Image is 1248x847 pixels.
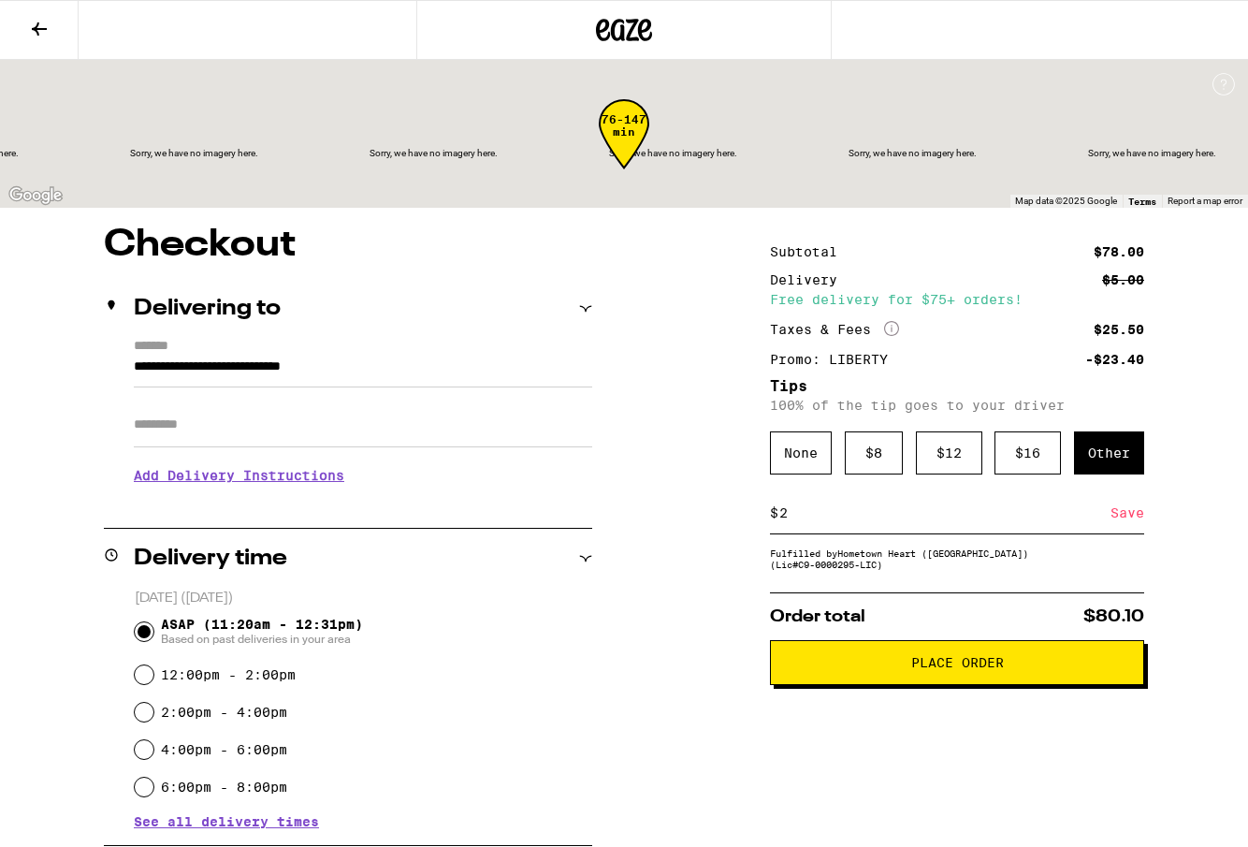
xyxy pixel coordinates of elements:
[770,273,850,286] div: Delivery
[770,245,850,258] div: Subtotal
[770,492,778,533] div: $
[135,590,592,607] p: [DATE] ([DATE])
[778,504,1110,521] input: 0
[1102,273,1144,286] div: $5.00
[134,497,592,512] p: We'll contact you at [PHONE_NUMBER] when we arrive
[1128,196,1156,207] a: Terms
[11,13,135,28] span: Hi. Need any help?
[1110,492,1144,533] div: Save
[134,815,319,828] button: See all delivery times
[770,398,1144,413] p: 100% of the tip goes to your driver
[770,293,1144,306] div: Free delivery for $75+ orders!
[104,226,592,264] h1: Checkout
[770,353,901,366] div: Promo: LIBERTY
[770,379,1144,394] h5: Tips
[1083,608,1144,625] span: $80.10
[994,431,1061,475] div: $ 16
[1094,323,1144,336] div: $25.50
[1074,431,1144,475] div: Other
[161,617,363,647] span: ASAP (11:20am - 12:31pm)
[161,632,363,647] span: Based on past deliveries in your area
[911,656,1004,669] span: Place Order
[599,113,649,183] div: 76-147 min
[161,705,287,720] label: 2:00pm - 4:00pm
[5,183,66,208] a: Open this area in Google Maps (opens a new window)
[134,454,592,497] h3: Add Delivery Instructions
[1085,353,1144,366] div: -$23.40
[161,667,296,682] label: 12:00pm - 2:00pm
[770,548,1144,570] div: Fulfilled by Hometown Heart ([GEOGRAPHIC_DATA]) (Lic# C9-0000295-LIC )
[161,780,287,795] label: 6:00pm - 8:00pm
[916,431,982,475] div: $ 12
[770,608,865,625] span: Order total
[134,548,287,570] h2: Delivery time
[5,183,66,208] img: Google
[1015,196,1117,206] span: Map data ©2025 Google
[845,431,903,475] div: $ 8
[1094,245,1144,258] div: $78.00
[1168,196,1242,206] a: Report a map error
[770,321,899,338] div: Taxes & Fees
[134,298,281,320] h2: Delivering to
[770,640,1144,685] button: Place Order
[161,742,287,757] label: 4:00pm - 6:00pm
[770,431,832,475] div: None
